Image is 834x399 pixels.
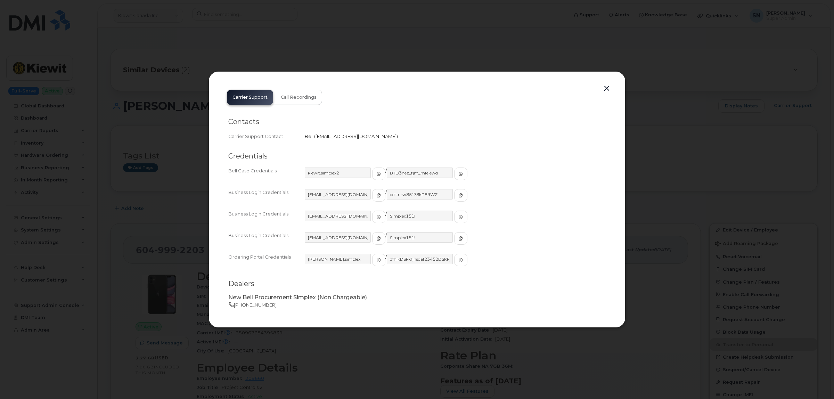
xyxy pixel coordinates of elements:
[228,152,606,161] h2: Credentials
[454,211,467,223] button: copy to clipboard
[305,232,606,251] div: /
[228,294,606,302] p: New Bell Procurement Simplex (Non Chargeable)
[228,254,305,272] div: Ordering Portal Credentials
[228,117,606,126] h2: Contacts
[372,254,385,266] button: copy to clipboard
[228,133,305,140] div: Carrier Support Contact
[228,302,606,308] p: [PHONE_NUMBER]
[228,232,305,251] div: Business Login Credentials
[305,211,606,229] div: /
[372,211,385,223] button: copy to clipboard
[305,168,606,186] div: /
[228,211,305,229] div: Business Login Credentials
[305,133,313,139] span: Bell
[454,232,467,245] button: copy to clipboard
[804,369,829,394] iframe: Messenger Launcher
[372,168,385,180] button: copy to clipboard
[305,189,606,208] div: /
[454,168,467,180] button: copy to clipboard
[372,232,385,245] button: copy to clipboard
[228,189,305,208] div: Business Login Credentials
[454,189,467,202] button: copy to clipboard
[316,133,396,139] span: [EMAIL_ADDRESS][DOMAIN_NAME]
[454,254,467,266] button: copy to clipboard
[228,168,305,186] div: Bell Caso Credentials
[281,95,317,100] span: Call Recordings
[305,254,606,272] div: /
[228,279,606,288] h2: Dealers
[372,189,385,202] button: copy to clipboard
